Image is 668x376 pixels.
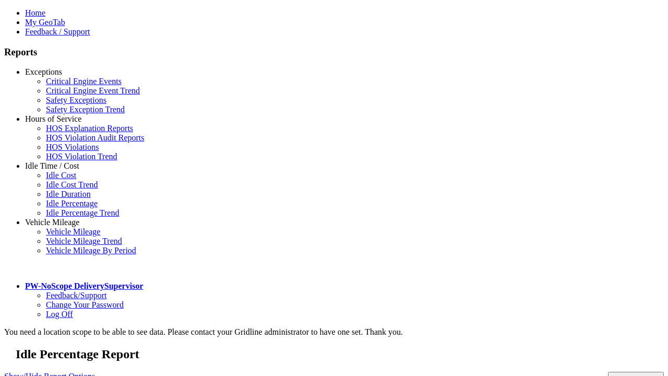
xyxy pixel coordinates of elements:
[25,281,143,290] a: PW-NoScope DeliverySupervisor
[16,347,664,361] h2: Idle Percentage Report
[46,310,73,319] a: Log Off
[46,199,98,208] a: Idle Percentage
[46,96,106,104] a: Safety Exceptions
[46,152,117,161] a: HOS Violation Trend
[46,143,99,151] a: HOS Violations
[46,291,106,300] a: Feedback/Support
[46,300,124,309] a: Change Your Password
[4,46,664,58] h3: Reports
[46,133,145,142] a: HOS Violation Audit Reports
[46,246,136,255] a: Vehicle Mileage By Period
[25,114,81,123] a: Hours of Service
[25,67,62,76] a: Exceptions
[46,208,119,217] a: Idle Percentage Trend
[25,161,79,170] a: Idle Time / Cost
[25,27,90,36] a: Feedback / Support
[46,86,140,95] a: Critical Engine Event Trend
[4,327,664,337] div: You need a location scope to be able to see data. Please contact your Gridline administrator to h...
[25,8,45,17] a: Home
[25,18,65,27] a: My GeoTab
[46,124,133,133] a: HOS Explanation Reports
[46,171,76,180] a: Idle Cost
[46,237,122,245] a: Vehicle Mileage Trend
[46,180,98,189] a: Idle Cost Trend
[46,77,122,86] a: Critical Engine Events
[46,227,100,236] a: Vehicle Mileage
[46,190,91,198] a: Idle Duration
[25,218,79,227] a: Vehicle Mileage
[46,105,125,114] a: Safety Exception Trend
